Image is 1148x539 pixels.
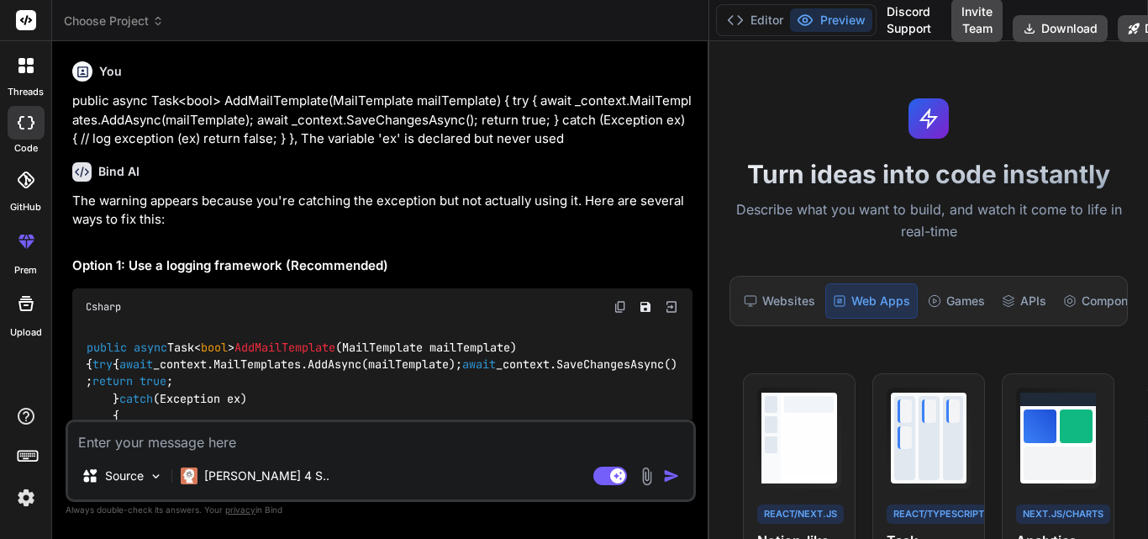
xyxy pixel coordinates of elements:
[181,468,197,484] img: Claude 4 Sonnet
[119,357,153,372] span: await
[1013,15,1108,42] button: Download
[99,63,122,80] h6: You
[8,85,44,99] label: threads
[72,192,692,230] p: The warning appears because you're catching the exception but not actually using it. Here are sev...
[664,299,679,314] img: Open in Browser
[342,340,510,355] span: MailTemplate mailTemplate
[921,283,992,319] div: Games
[204,468,329,484] p: [PERSON_NAME] 4 S..
[1016,505,1110,524] div: Next.js/Charts
[119,391,153,406] span: catch
[86,339,677,476] code: { { _context.MailTemplates.AddAsync(mailTemplate); _context.SaveChangesAsync(); ; } (Exception ex...
[87,340,127,355] span: public
[201,340,228,355] span: bool
[613,300,627,314] img: copy
[995,283,1053,319] div: APIs
[14,141,38,156] label: code
[10,325,42,340] label: Upload
[92,357,113,372] span: try
[140,374,166,389] span: true
[663,468,680,484] img: icon
[72,92,692,149] p: public async Task<bool> AddMailTemplate(MailTemplate mailTemplate) { try { await _context.MailTem...
[64,13,164,29] span: Choose Project
[72,256,692,276] h2: Option 1: Use a logging framework (Recommended)
[757,505,844,524] div: React/Next.js
[825,283,918,319] div: Web Apps
[462,357,496,372] span: await
[12,484,40,512] img: settings
[87,340,517,355] span: Task< > ( )
[719,159,1138,189] h1: Turn ideas into code instantly
[105,468,144,484] p: Source
[10,200,41,214] label: GitHub
[719,199,1138,242] p: Describe what you want to build, and watch it come to life in real-time
[637,467,656,486] img: attachment
[737,283,822,319] div: Websites
[66,502,696,518] p: Always double-check its answers. Your in Bind
[720,8,790,32] button: Editor
[225,505,255,515] span: privacy
[98,163,140,180] h6: Bind AI
[790,8,872,32] button: Preview
[234,340,335,355] span: AddMailTemplate
[634,295,657,319] button: Save file
[149,469,163,484] img: Pick Models
[887,505,991,524] div: React/TypeScript
[86,300,121,314] span: Csharp
[14,263,37,277] label: prem
[134,340,167,355] span: async
[92,374,133,389] span: return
